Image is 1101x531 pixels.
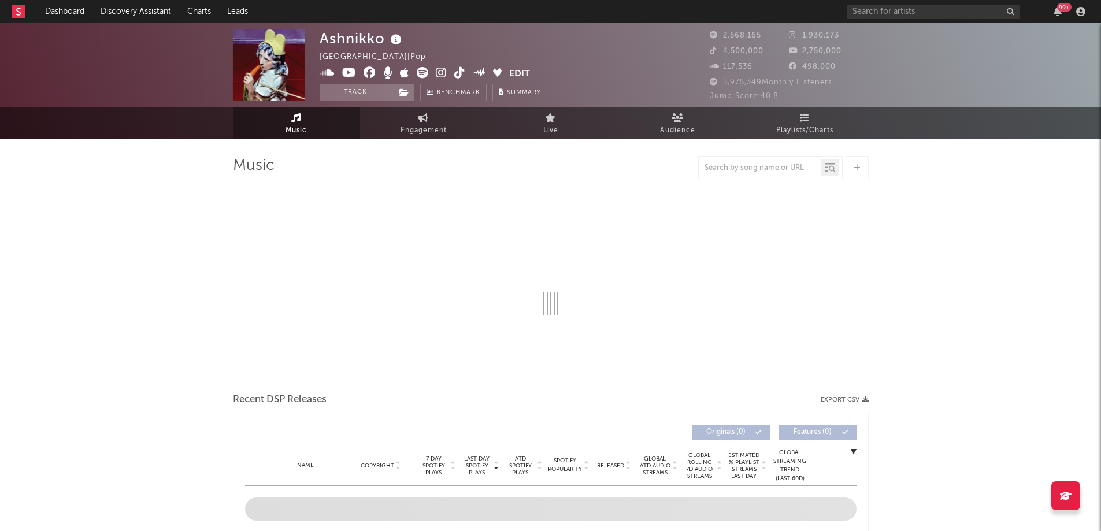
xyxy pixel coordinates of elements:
[361,462,394,469] span: Copyright
[821,396,869,403] button: Export CSV
[786,429,839,436] span: Features ( 0 )
[773,448,807,483] div: Global Streaming Trend (Last 60D)
[420,84,487,101] a: Benchmark
[789,63,836,70] span: 498,000
[710,92,779,100] span: Jump Score: 40.8
[692,425,770,440] button: Originals(0)
[639,455,671,476] span: Global ATD Audio Streams
[492,84,547,101] button: Summary
[505,455,536,476] span: ATD Spotify Plays
[789,47,841,55] span: 2,750,000
[487,107,614,139] a: Live
[233,393,327,407] span: Recent DSP Releases
[233,107,360,139] a: Music
[401,124,447,138] span: Engagement
[699,164,821,173] input: Search by song name or URL
[268,461,344,470] div: Name
[776,124,833,138] span: Playlists/Charts
[507,90,541,96] span: Summary
[847,5,1020,19] input: Search for artists
[543,124,558,138] span: Live
[509,67,530,81] button: Edit
[597,462,624,469] span: Released
[320,29,405,48] div: Ashnikko
[684,452,716,480] span: Global Rolling 7D Audio Streams
[779,425,857,440] button: Features(0)
[1054,7,1062,16] button: 99+
[710,63,752,70] span: 117,536
[548,456,582,474] span: Spotify Popularity
[418,455,449,476] span: 7 Day Spotify Plays
[286,124,307,138] span: Music
[436,86,480,100] span: Benchmark
[699,429,752,436] span: Originals ( 0 )
[320,84,392,101] button: Track
[710,47,763,55] span: 4,500,000
[728,452,760,480] span: Estimated % Playlist Streams Last Day
[789,32,839,39] span: 1,930,173
[710,79,832,86] span: 5,975,349 Monthly Listeners
[320,50,439,64] div: [GEOGRAPHIC_DATA] | Pop
[742,107,869,139] a: Playlists/Charts
[360,107,487,139] a: Engagement
[1057,3,1072,12] div: 99 +
[462,455,492,476] span: Last Day Spotify Plays
[614,107,742,139] a: Audience
[710,32,761,39] span: 2,568,165
[660,124,695,138] span: Audience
